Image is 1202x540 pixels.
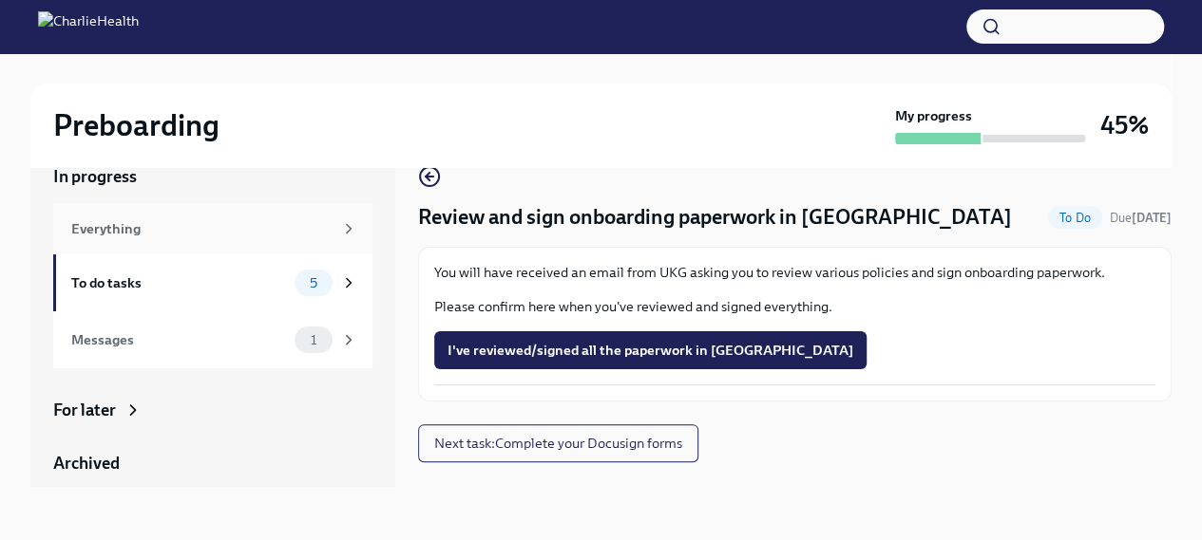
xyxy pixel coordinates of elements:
[71,218,333,239] div: Everything
[53,203,372,254] a: Everything
[1048,211,1102,225] span: To Do
[53,399,116,421] div: For later
[895,106,972,125] strong: My progress
[418,203,1012,232] h4: Review and sign onboarding paperwork in [GEOGRAPHIC_DATA]
[434,434,682,453] span: Next task : Complete your Docusign forms
[71,272,287,293] div: To do tasks
[1110,211,1172,225] span: Due
[53,452,372,475] a: Archived
[71,329,287,350] div: Messages
[53,254,372,311] a: To do tasks5
[434,263,1155,282] p: You will have received an email from UKG asking you to review various policies and sign onboardin...
[53,165,372,188] a: In progress
[434,331,867,369] button: I've reviewed/signed all the paperwork in [GEOGRAPHIC_DATA]
[53,399,372,421] a: For later
[53,106,219,144] h2: Preboarding
[418,424,698,462] button: Next task:Complete your Docusign forms
[448,341,853,360] span: I've reviewed/signed all the paperwork in [GEOGRAPHIC_DATA]
[299,333,328,347] span: 1
[53,311,372,368] a: Messages1
[1132,211,1172,225] strong: [DATE]
[1110,209,1172,227] span: October 19th, 2025 09:00
[298,276,329,290] span: 5
[434,297,1155,316] p: Please confirm here when you've reviewed and signed everything.
[1100,108,1149,142] h3: 45%
[38,11,139,42] img: CharlieHealth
